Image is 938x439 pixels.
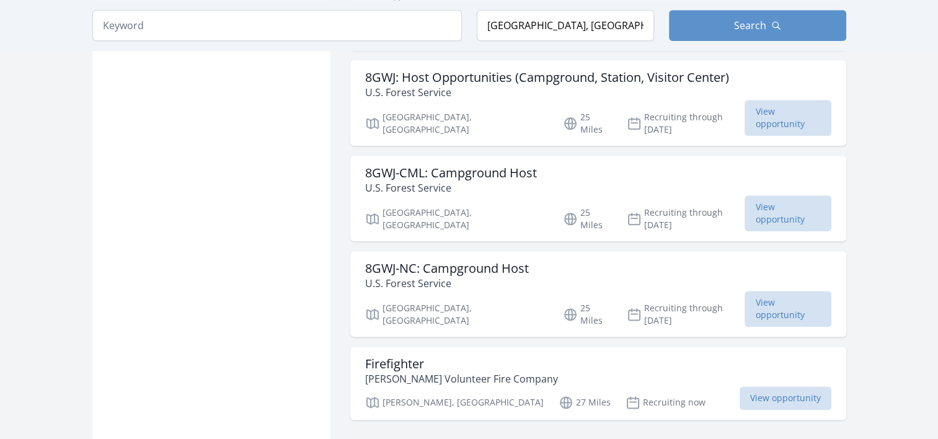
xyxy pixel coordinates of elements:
[350,60,846,146] a: 8GWJ: Host Opportunities (Campground, Station, Visitor Center) U.S. Forest Service [GEOGRAPHIC_DA...
[350,347,846,420] a: Firefighter [PERSON_NAME] Volunteer Fire Company [PERSON_NAME], [GEOGRAPHIC_DATA] 27 Miles Recrui...
[365,302,549,327] p: [GEOGRAPHIC_DATA], [GEOGRAPHIC_DATA]
[740,386,831,410] span: View opportunity
[365,276,529,291] p: U.S. Forest Service
[626,395,706,410] p: Recruiting now
[734,18,766,33] span: Search
[365,180,537,195] p: U.S. Forest Service
[563,302,612,327] p: 25 Miles
[365,111,549,136] p: [GEOGRAPHIC_DATA], [GEOGRAPHIC_DATA]
[365,70,729,85] h3: 8GWJ: Host Opportunities (Campground, Station, Visitor Center)
[745,291,831,327] span: View opportunity
[365,166,537,180] h3: 8GWJ-CML: Campground Host
[745,195,831,231] span: View opportunity
[477,10,654,41] input: Location
[365,85,729,100] p: U.S. Forest Service
[669,10,846,41] button: Search
[365,371,558,386] p: [PERSON_NAME] Volunteer Fire Company
[365,395,544,410] p: [PERSON_NAME], [GEOGRAPHIC_DATA]
[563,111,612,136] p: 25 Miles
[745,100,831,136] span: View opportunity
[365,261,529,276] h3: 8GWJ-NC: Campground Host
[627,206,745,231] p: Recruiting through [DATE]
[92,10,462,41] input: Keyword
[350,251,846,337] a: 8GWJ-NC: Campground Host U.S. Forest Service [GEOGRAPHIC_DATA], [GEOGRAPHIC_DATA] 25 Miles Recrui...
[350,156,846,241] a: 8GWJ-CML: Campground Host U.S. Forest Service [GEOGRAPHIC_DATA], [GEOGRAPHIC_DATA] 25 Miles Recru...
[563,206,612,231] p: 25 Miles
[365,206,549,231] p: [GEOGRAPHIC_DATA], [GEOGRAPHIC_DATA]
[627,111,745,136] p: Recruiting through [DATE]
[365,357,558,371] h3: Firefighter
[559,395,611,410] p: 27 Miles
[627,302,745,327] p: Recruiting through [DATE]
